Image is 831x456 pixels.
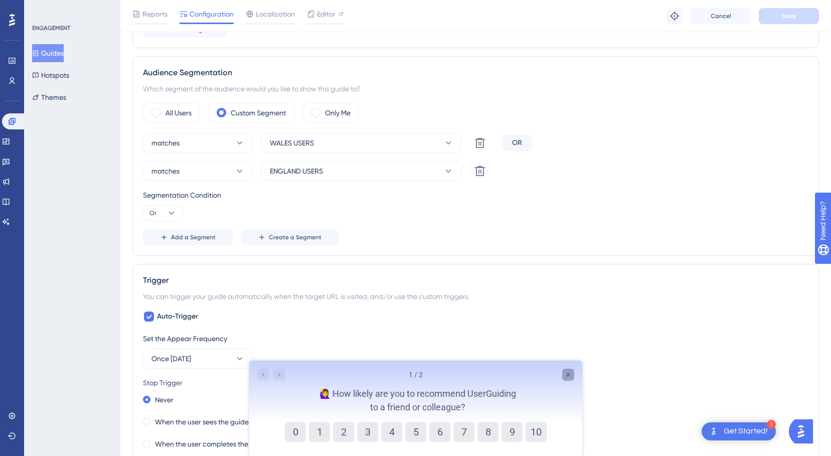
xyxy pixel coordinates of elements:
[249,361,582,456] iframe: UserGuiding Survey
[155,416,249,428] label: When the user sees the guide
[759,8,819,24] button: Save
[270,165,323,177] span: ENGLAND USERS
[143,333,808,345] div: Set the Appear Frequency
[256,8,295,20] span: Localization
[142,8,168,20] span: Reports
[149,209,156,217] span: Or
[143,290,808,302] div: You can trigger your guide automatically when the target URL is visited, and/or use the custom tr...
[724,426,768,437] div: Get Started!
[261,133,462,153] button: WALES USERS
[767,420,776,429] div: 1
[157,311,198,323] span: Auto-Trigger
[789,416,819,446] iframe: UserGuiding AI Assistant Launcher
[502,135,532,151] div: OR
[231,107,286,119] label: Custom Segment
[270,137,314,149] span: WALES USERS
[261,161,462,181] button: ENGLAND USERS
[24,3,63,15] span: Need Help?
[708,425,720,437] img: launcher-image-alternative-text
[143,229,233,245] button: Add a Segment
[143,205,183,221] button: Or
[151,353,191,365] span: Once [DATE]
[711,12,731,20] span: Cancel
[143,274,808,286] div: Trigger
[155,394,174,406] label: Never
[32,88,66,106] button: Themes
[325,107,351,119] label: Only Me
[317,8,336,20] span: Editor
[143,349,253,369] button: Once [DATE]
[190,8,234,20] span: Configuration
[32,66,69,84] button: Hotspots
[143,83,808,95] div: Which segment of the audience would you like to show this guide to?
[143,133,253,153] button: matches
[32,24,70,32] div: ENGAGEMENT
[151,165,180,177] span: matches
[165,107,192,119] label: All Users
[143,377,808,389] div: Stop Trigger
[155,438,268,450] label: When the user completes the guide
[702,422,776,440] div: Open Get Started! checklist, remaining modules: 1
[143,161,253,181] button: matches
[241,229,339,245] button: Create a Segment
[269,233,321,241] span: Create a Segment
[171,233,216,241] span: Add a Segment
[143,189,808,201] div: Segmentation Condition
[782,12,796,20] span: Save
[691,8,751,24] button: Cancel
[143,67,808,79] div: Audience Segmentation
[32,44,64,62] button: Guides
[151,137,180,149] span: matches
